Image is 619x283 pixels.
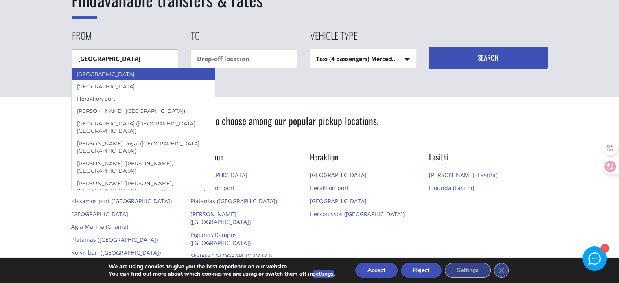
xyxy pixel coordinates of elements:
div: [PERSON_NAME] ([GEOGRAPHIC_DATA]) [72,105,215,117]
div: [GEOGRAPHIC_DATA] [71,68,215,80]
a: [GEOGRAPHIC_DATA] [310,197,367,205]
a: [GEOGRAPHIC_DATA] [71,210,128,218]
a: Platanias ([GEOGRAPHIC_DATA]) [71,236,158,244]
span: Taxi (4 passengers) Mercedes E Class [310,50,416,69]
div: [PERSON_NAME] ([PERSON_NAME], [GEOGRAPHIC_DATA]) [72,177,215,197]
div: [GEOGRAPHIC_DATA] ([GEOGRAPHIC_DATA], [GEOGRAPHIC_DATA]) [72,117,215,137]
a: Chania port ([GEOGRAPHIC_DATA]) [71,184,165,192]
button: Reject [401,263,442,278]
a: Skaleta ([GEOGRAPHIC_DATA]) [190,252,272,260]
a: Elounda (Lasithi) [429,184,474,192]
input: Drop-off location [190,49,297,68]
div: [PERSON_NAME] ([PERSON_NAME], [GEOGRAPHIC_DATA]) [72,157,215,177]
a: Agia Marina (Chania) [71,223,128,230]
a: Rethymnon port [190,184,235,192]
input: Pickup location [72,49,179,68]
label: Vehicle type [310,29,357,49]
a: [PERSON_NAME] (Lasithi) [429,171,497,179]
a: [GEOGRAPHIC_DATA] [310,171,367,179]
h3: Heraklion [310,151,417,169]
p: We are using cookies to give you the best experience on our website. [109,263,335,270]
p: You can find out more about which cookies we are using or switch them off in . [109,270,335,278]
a: [GEOGRAPHIC_DATA] [190,171,247,179]
label: From [72,29,92,49]
a: Kolymbari ([GEOGRAPHIC_DATA]) [71,249,161,257]
a: Pigianos Kampos ([GEOGRAPHIC_DATA]) [190,231,251,247]
button: Close GDPR Cookie Banner [494,263,509,278]
a: Kissamos port ([GEOGRAPHIC_DATA]) [71,197,172,205]
h3: Rethymnon [190,151,297,169]
button: settings [313,270,334,278]
h3: Lasithi [429,151,536,169]
div: [GEOGRAPHIC_DATA] [72,80,215,92]
a: Hersonissos ([GEOGRAPHIC_DATA]) [310,210,405,218]
div: 1 [600,244,609,253]
button: Accept [355,263,398,278]
h2: You can also use the quick links below to choose among our popular pickup locations. [72,114,548,139]
button: Search [429,47,548,69]
label: To [190,29,200,49]
div: Heraklion port [72,92,215,105]
div: [PERSON_NAME] Royal ([GEOGRAPHIC_DATA], [GEOGRAPHIC_DATA]) [72,137,215,157]
button: Settings [445,263,491,278]
a: [PERSON_NAME] ([GEOGRAPHIC_DATA]) [190,210,251,226]
a: Heraklion port [310,184,349,192]
a: Platanias ([GEOGRAPHIC_DATA]) [190,197,277,205]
